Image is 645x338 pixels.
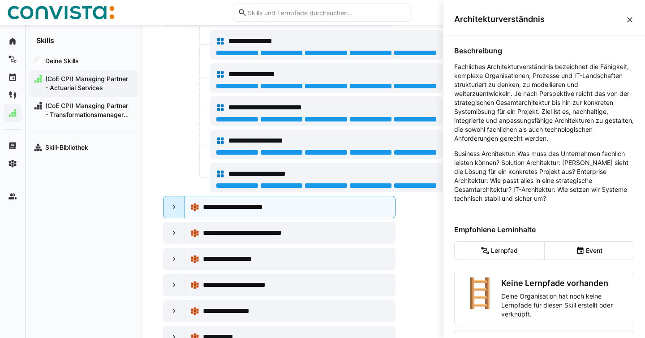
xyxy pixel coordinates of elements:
p: Deine Organisation hat noch keine Lernpfade für diesen Skill erstellt oder verknüpft. [501,292,627,319]
span: (CoE CPI) Managing Partner - Actuarial Services [44,74,133,92]
eds-button-option: Event [544,241,634,260]
h3: Keine Lernpfade vorhanden [501,278,627,288]
eds-button-option: Lernpfad [454,241,544,260]
p: Fachliches Architekturverständnis bezeichnet die Fähigkeit, komplexe Organisationen, Prozesse und... [454,62,634,143]
span: (CoE CPI) Managing Partner - Transformationsmanager Insurance [44,101,133,119]
p: Business Architektur: Was muss das Unternehmen fachlich leisten können? Solution Architektur: [PE... [454,149,634,203]
h4: Beschreibung [454,46,634,55]
h4: Empfohlene Lerninhalte [454,225,634,234]
div: 🪜 [462,278,498,319]
input: Skills und Lernpfade durchsuchen… [247,9,407,17]
span: Architekturverständnis [454,14,625,24]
